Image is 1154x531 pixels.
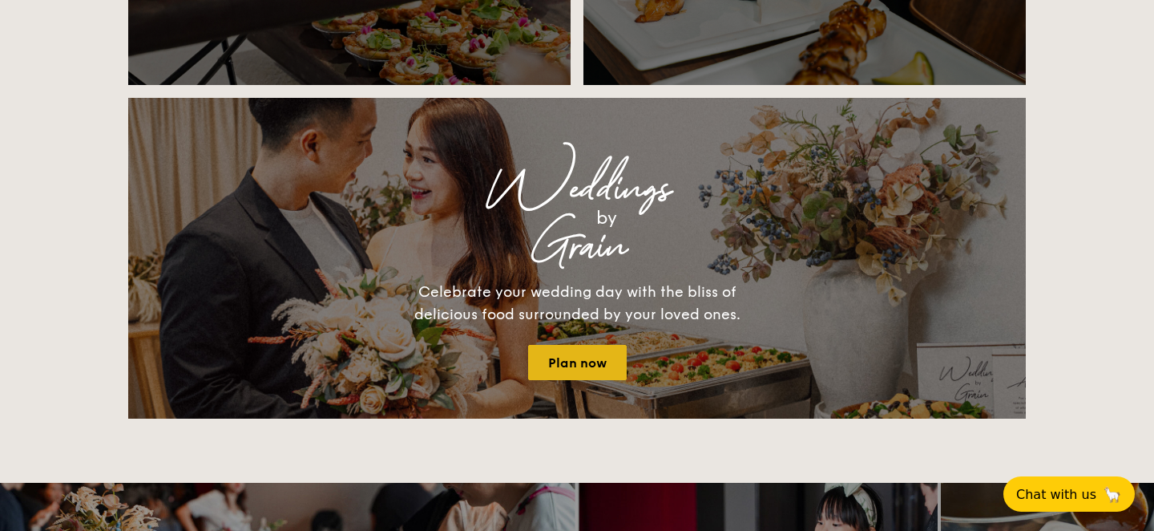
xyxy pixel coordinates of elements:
div: by [329,204,885,233]
a: Plan now [528,345,627,380]
div: Grain [269,233,885,261]
span: 🦙 [1103,485,1122,504]
div: Weddings [269,175,885,204]
div: Celebrate your wedding day with the bliss of delicious food surrounded by your loved ones. [397,281,757,326]
button: Chat with us🦙 [1003,476,1135,512]
span: Chat with us [1016,487,1096,502]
